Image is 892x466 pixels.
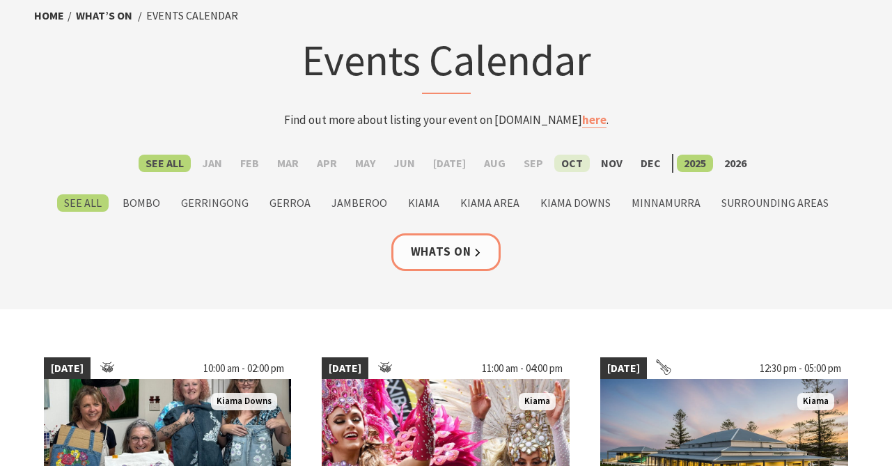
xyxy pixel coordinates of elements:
a: What’s On [76,8,132,23]
label: See All [57,194,109,212]
label: Surrounding Areas [714,194,836,212]
label: Gerringong [174,194,256,212]
label: Nov [594,155,629,172]
span: Kiama [519,393,556,410]
p: Find out more about listing your event on [DOMAIN_NAME] . [173,111,719,130]
label: 2026 [717,155,753,172]
span: [DATE] [600,357,647,380]
label: Apr [310,155,344,172]
label: Bombo [116,194,167,212]
label: Dec [634,155,668,172]
label: Jamberoo [324,194,394,212]
label: Jun [386,155,422,172]
label: Minnamurra [625,194,707,212]
h1: Events Calendar [173,32,719,94]
label: Kiama Area [453,194,526,212]
span: 12:30 pm - 05:00 pm [753,357,848,380]
span: 11:00 am - 04:00 pm [475,357,570,380]
a: here [582,112,607,128]
label: Aug [477,155,512,172]
span: Kiama Downs [211,393,277,410]
label: Sep [517,155,550,172]
span: Kiama [797,393,834,410]
span: 10:00 am - 02:00 pm [196,357,291,380]
label: Oct [554,155,590,172]
label: Mar [270,155,306,172]
label: Gerroa [263,194,318,212]
span: [DATE] [44,357,91,380]
label: See All [139,155,191,172]
label: [DATE] [426,155,473,172]
li: Events Calendar [146,7,238,25]
label: Jan [195,155,229,172]
a: Home [34,8,64,23]
label: Kiama Downs [533,194,618,212]
label: Feb [233,155,266,172]
a: Whats On [391,233,501,270]
span: [DATE] [322,357,368,380]
label: 2025 [677,155,713,172]
label: May [348,155,382,172]
label: Kiama [401,194,446,212]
